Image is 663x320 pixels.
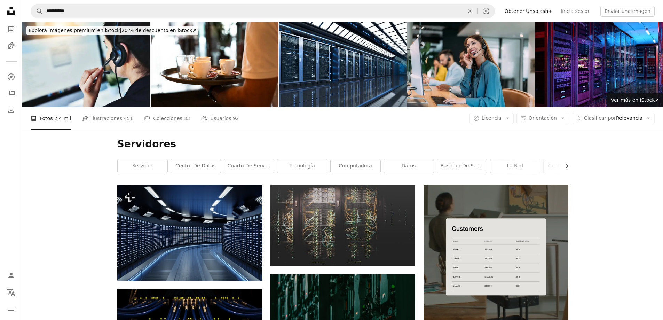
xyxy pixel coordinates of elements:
span: Ver más en iStock ↗ [611,97,659,103]
div: 20 % de descuento en iStock ↗ [26,26,198,35]
img: Primer plano de una bandeja con cafés sostenida por un camarero [151,22,278,107]
a: tecnología [277,159,327,173]
button: Buscar en Unsplash [31,5,43,18]
a: Inicia sesión [557,6,595,17]
button: desplazar lista a la derecha [560,159,568,173]
button: Enviar una imagen [600,6,655,17]
a: Centro de datos [544,159,593,173]
a: la red [490,159,540,173]
button: Borrar [462,5,477,18]
img: Call center workers. [407,22,535,107]
button: Menú [4,302,18,316]
a: Colecciones 33 [144,107,190,130]
a: Ilustraciones 451 [82,107,133,130]
a: datos [384,159,434,173]
button: Orientación [516,113,569,124]
a: Iniciar sesión / Registrarse [4,268,18,282]
a: Obtener Unsplash+ [500,6,557,17]
button: Licencia [469,113,514,124]
span: Orientación [529,115,557,121]
a: Red de cable [270,222,415,228]
a: Ciencia fondo, ficción, renderizado interior, ciencia ficción, pasillos de naves espaciales, luz ... [117,229,262,236]
a: Ilustraciones [4,39,18,53]
button: Idioma [4,285,18,299]
form: Encuentra imágenes en todo el sitio [31,4,495,18]
h1: Servidores [117,138,568,150]
a: Cuarto de servicio [224,159,274,173]
img: Gestión de consultas del día [22,22,150,107]
a: centro de datos [171,159,221,173]
span: 33 [184,115,190,122]
span: Clasificar por [584,115,616,121]
span: Relevancia [584,115,642,122]
span: 451 [124,115,133,122]
img: Racks de servidores para centros de datos. Sala de servidores de hardware moderno de TI, centro d... [535,22,663,107]
a: Inicio — Unsplash [4,4,18,19]
a: Usuarios 92 [201,107,239,130]
img: Red de cable [270,185,415,266]
span: 92 [233,115,239,122]
a: Bastidor de servidores [437,159,487,173]
button: Clasificar porRelevancia [572,113,655,124]
img: Server Room [279,22,407,107]
a: Explorar [4,70,18,84]
a: Fotos [4,22,18,36]
button: Búsqueda visual [478,5,495,18]
a: Explora imágenes premium en iStock|20 % de descuento en iStock↗ [22,22,203,39]
span: Explora imágenes premium en iStock | [29,28,121,33]
a: Colecciones [4,87,18,101]
a: Historial de descargas [4,103,18,117]
span: Licencia [482,115,502,121]
a: servidor [118,159,167,173]
a: Ver más en iStock↗ [607,93,663,107]
img: Ciencia fondo, ficción, renderizado interior, ciencia ficción, pasillos de naves espaciales, luz ... [117,185,262,281]
a: computadora [331,159,380,173]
